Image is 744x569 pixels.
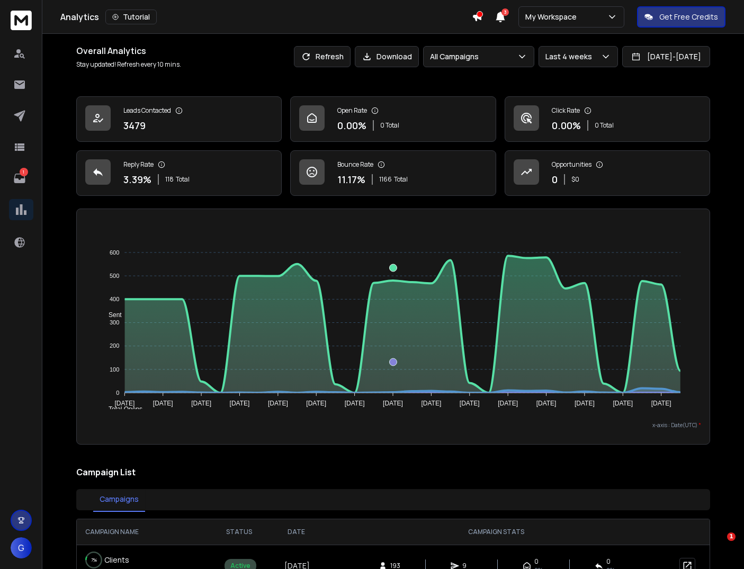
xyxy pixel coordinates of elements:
span: Total [176,175,190,184]
th: DATE [271,519,321,545]
p: 3479 [123,118,146,133]
button: G [11,537,32,558]
tspan: 500 [110,273,119,279]
span: Total Opens [101,405,142,413]
tspan: [DATE] [422,400,442,407]
p: Open Rate [337,106,367,115]
button: [DATE]-[DATE] [622,46,710,67]
th: CAMPAIGN STATS [321,519,671,545]
span: 1166 [379,175,392,184]
a: Reply Rate3.39%118Total [76,150,282,196]
a: Opportunities0$0 [505,150,710,196]
a: Open Rate0.00%0 Total [290,96,496,142]
tspan: [DATE] [460,400,480,407]
a: Bounce Rate11.17%1166Total [290,150,496,196]
p: Download [377,51,412,62]
p: Click Rate [552,106,580,115]
p: x-axis : Date(UTC) [85,421,701,429]
tspan: [DATE] [306,400,326,407]
tspan: 0 [116,390,119,396]
p: 0 Total [380,121,399,130]
p: 3.39 % [123,172,151,187]
span: 118 [165,175,174,184]
tspan: 100 [110,366,119,373]
p: My Workspace [525,12,581,22]
p: Stay updated! Refresh every 10 mins. [76,60,181,69]
h2: Campaign List [76,466,710,478]
p: Last 4 weeks [545,51,596,62]
button: Get Free Credits [637,6,725,28]
tspan: 400 [110,296,119,302]
button: Download [355,46,419,67]
span: 0 [606,557,611,566]
p: Get Free Credits [659,12,718,22]
tspan: [DATE] [498,400,518,407]
button: Tutorial [105,10,157,24]
button: Campaigns [93,487,145,512]
tspan: [DATE] [345,400,365,407]
p: 0.00 % [337,118,366,133]
span: Total [394,175,408,184]
tspan: 600 [110,249,119,256]
tspan: 300 [110,319,119,326]
span: Sent [101,311,122,319]
tspan: [DATE] [115,400,135,407]
tspan: [DATE] [651,400,671,407]
tspan: 200 [110,342,119,349]
tspan: [DATE] [230,400,250,407]
iframe: Intercom live chat [705,532,731,558]
p: 0 Total [595,121,614,130]
p: Opportunities [552,160,591,169]
p: 11.17 % [337,172,365,187]
p: 0 [552,172,558,187]
p: Reply Rate [123,160,154,169]
tspan: [DATE] [575,400,595,407]
p: $ 0 [571,175,579,184]
p: Bounce Rate [337,160,373,169]
tspan: [DATE] [191,400,211,407]
p: All Campaigns [430,51,483,62]
a: 1 [9,168,30,189]
tspan: [DATE] [268,400,288,407]
span: 1 [727,532,736,541]
a: Click Rate0.00%0 Total [505,96,710,142]
a: Leads Contacted3479 [76,96,282,142]
p: Leads Contacted [123,106,171,115]
tspan: [DATE] [536,400,557,407]
h1: Overall Analytics [76,44,181,57]
div: Analytics [60,10,472,24]
tspan: [DATE] [383,400,403,407]
p: 0.00 % [552,118,581,133]
tspan: [DATE] [613,400,633,407]
p: 1 [20,168,28,176]
p: Refresh [316,51,344,62]
span: 0 [534,557,539,566]
p: 7 % [91,555,97,565]
button: Refresh [294,46,351,67]
tspan: [DATE] [153,400,173,407]
th: STATUS [208,519,271,545]
th: CAMPAIGN NAME [77,519,208,545]
span: 3 [501,8,509,16]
